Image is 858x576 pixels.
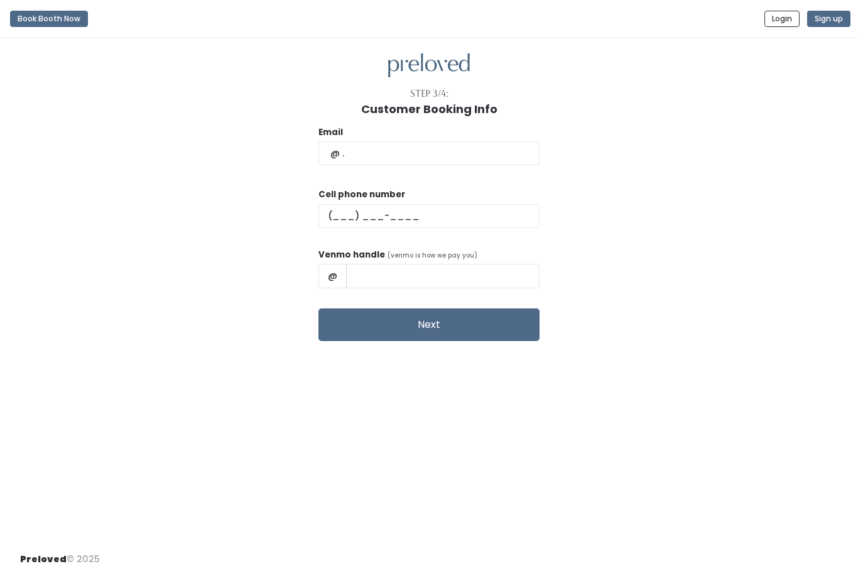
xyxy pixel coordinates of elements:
input: (___) ___-____ [318,204,540,228]
img: preloved logo [388,53,470,78]
label: Cell phone number [318,188,405,201]
span: Preloved [20,553,67,565]
label: Venmo handle [318,249,385,261]
button: Login [764,11,800,27]
label: Email [318,126,343,139]
div: Step 3/4: [410,87,448,101]
h1: Customer Booking Info [361,103,497,116]
button: Sign up [807,11,850,27]
span: @ [318,264,347,288]
input: @ . [318,141,540,165]
span: (venmo is how we pay you) [388,251,477,260]
a: Book Booth Now [10,5,88,33]
button: Next [318,308,540,341]
button: Book Booth Now [10,11,88,27]
div: © 2025 [20,543,100,566]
